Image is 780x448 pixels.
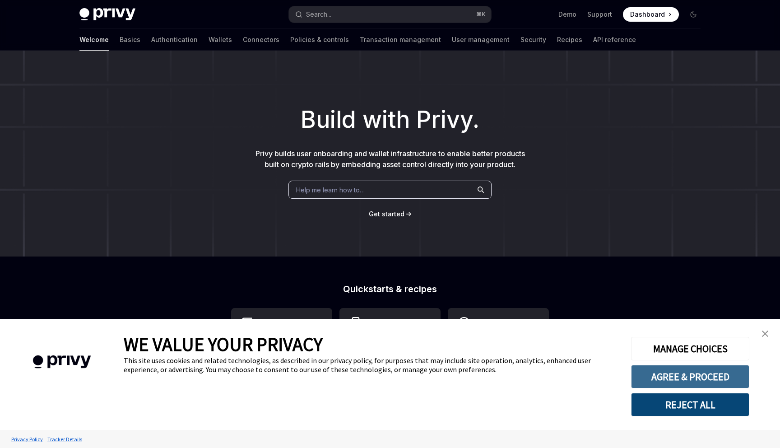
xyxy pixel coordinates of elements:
[209,29,232,51] a: Wallets
[558,10,576,19] a: Demo
[756,325,774,343] a: close banner
[124,356,617,374] div: This site uses cookies and related technologies, as described in our privacy policy, for purposes...
[593,29,636,51] a: API reference
[623,7,679,22] a: Dashboard
[762,331,768,337] img: close banner
[360,29,441,51] a: Transaction management
[296,185,365,195] span: Help me learn how to…
[14,342,110,382] img: company logo
[231,285,549,294] h2: Quickstarts & recipes
[476,11,486,18] span: ⌘ K
[289,6,491,23] button: Open search
[14,102,766,137] h1: Build with Privy.
[79,8,135,21] img: dark logo
[339,308,441,400] a: **** **** **** ***Use the React Native SDK to build a mobile app on Solana.
[306,9,331,20] div: Search...
[45,431,84,447] a: Tracker Details
[290,29,349,51] a: Policies & controls
[631,393,749,416] button: REJECT ALL
[520,29,546,51] a: Security
[448,308,549,400] a: **** *****Whitelabel login, wallets, and user management with your own UI and branding.
[369,210,404,219] a: Get started
[9,431,45,447] a: Privacy Policy
[587,10,612,19] a: Support
[79,29,109,51] a: Welcome
[557,29,582,51] a: Recipes
[151,29,198,51] a: Authentication
[369,210,404,218] span: Get started
[124,332,323,356] span: WE VALUE YOUR PRIVACY
[686,7,701,22] button: Toggle dark mode
[452,29,510,51] a: User management
[255,149,525,169] span: Privy builds user onboarding and wallet infrastructure to enable better products built on crypto ...
[631,365,749,388] button: AGREE & PROCEED
[120,29,140,51] a: Basics
[630,10,665,19] span: Dashboard
[243,29,279,51] a: Connectors
[631,337,749,360] button: MANAGE CHOICES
